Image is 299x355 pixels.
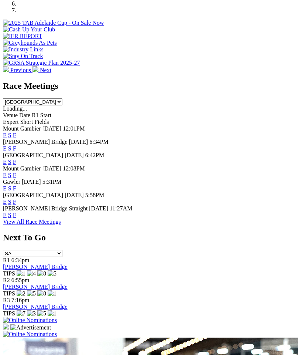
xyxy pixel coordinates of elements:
a: F [13,199,16,205]
span: 12:08PM [63,165,85,172]
span: [GEOGRAPHIC_DATA] [3,152,63,158]
a: [PERSON_NAME] Bridge [3,304,68,310]
a: S [8,185,11,192]
span: 6:34PM [89,139,109,145]
span: R3 [3,297,10,303]
span: 6:55pm [11,277,30,283]
h2: Next To Go [3,233,296,243]
img: 15187_Greyhounds_GreysPlayCentral_Resize_SA_WebsiteBanner_300x115_2025.jpg [3,324,9,329]
a: E [3,199,7,205]
span: Mount Gambier [3,125,41,132]
span: 5:31PM [42,179,62,185]
img: IER REPORT [3,33,42,40]
span: 5:58PM [85,192,104,198]
span: [DATE] [69,139,88,145]
img: 4 [27,270,36,277]
span: Loading... [3,105,27,112]
img: 8 [37,290,46,297]
a: S [8,172,11,178]
a: [PERSON_NAME] Bridge [3,264,68,270]
h2: Race Meetings [3,81,296,91]
img: 1 [48,310,56,317]
span: R2 [3,277,10,283]
img: GRSA Strategic Plan 2025-27 [3,60,80,66]
a: S [8,159,11,165]
a: F [13,159,16,165]
span: [GEOGRAPHIC_DATA] [3,192,63,198]
a: E [3,172,7,178]
span: Expert [3,119,19,125]
img: 5 [27,290,36,297]
a: S [8,212,11,218]
span: [PERSON_NAME] Bridge [3,139,68,145]
span: TIPS [3,310,15,317]
img: 2025 TAB Adelaide Cup - On Sale Now [3,20,104,26]
a: F [13,172,16,178]
a: View All Race Meetings [3,219,61,225]
span: Mount Gambier [3,165,41,172]
span: [DATE] [89,205,108,212]
a: Previous [3,67,32,73]
span: Short [20,119,33,125]
a: E [3,145,7,152]
a: F [13,132,16,138]
img: Greyhounds As Pets [3,40,57,46]
img: Advertisement [10,324,51,331]
span: 7:16pm [11,297,30,303]
a: E [3,132,7,138]
span: Previous [10,67,31,73]
img: 7 [17,310,25,317]
span: 12:01PM [63,125,85,132]
img: Cash Up Your Club [3,26,55,33]
a: [PERSON_NAME] Bridge [3,284,68,290]
a: E [3,212,7,218]
img: Online Nominations [3,317,57,324]
span: TIPS [3,270,15,277]
a: S [8,199,11,205]
span: TIPS [3,290,15,297]
span: Gawler [3,179,20,185]
span: [DATE] [22,179,41,185]
span: Date [19,112,30,118]
span: [DATE] [65,152,84,158]
a: F [13,212,16,218]
img: 2 [17,290,25,297]
img: 3 [27,310,36,317]
img: chevron-left-pager-white.svg [3,66,9,72]
img: 5 [48,270,56,277]
span: R1 Start [32,112,51,118]
img: Stay On Track [3,53,43,60]
img: 1 [17,270,25,277]
a: Next [32,67,51,73]
img: chevron-right-pager-white.svg [32,66,38,72]
span: R1 [3,257,10,263]
a: E [3,185,7,192]
span: [PERSON_NAME] Bridge Straight [3,205,87,212]
img: 1 [48,290,56,297]
span: [DATE] [42,125,62,132]
a: F [13,185,16,192]
span: [DATE] [65,192,84,198]
img: Industry Links [3,46,44,53]
a: S [8,145,11,152]
span: 6:34pm [11,257,30,263]
span: Fields [34,119,49,125]
span: 6:42PM [85,152,104,158]
img: 5 [37,310,46,317]
span: [DATE] [42,165,62,172]
img: 8 [37,270,46,277]
a: E [3,159,7,165]
span: Venue [3,112,18,118]
a: S [8,132,11,138]
a: F [13,145,16,152]
span: Next [40,67,51,73]
span: 11:27AM [110,205,133,212]
img: Online Nominations [3,331,57,338]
